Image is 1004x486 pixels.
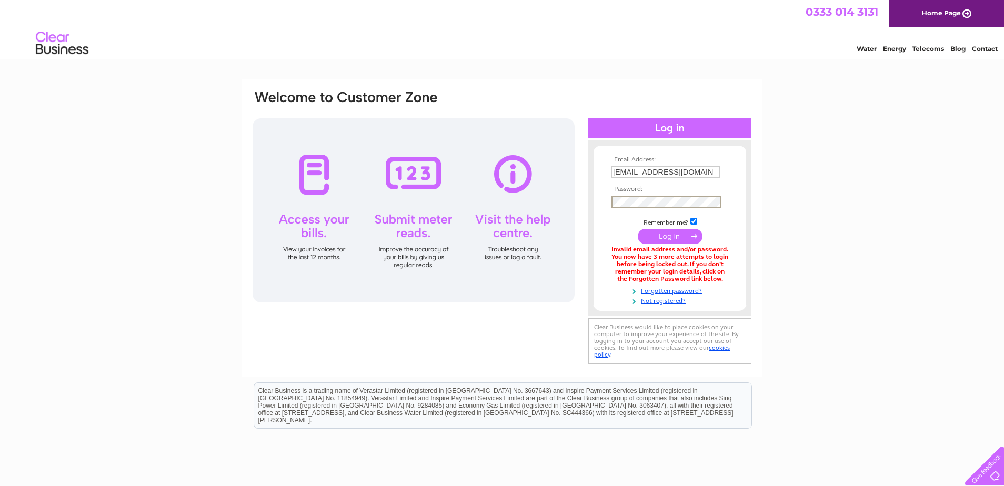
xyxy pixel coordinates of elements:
[609,216,731,227] td: Remember me?
[611,295,731,305] a: Not registered?
[912,45,944,53] a: Telecoms
[35,27,89,59] img: logo.png
[588,318,751,364] div: Clear Business would like to place cookies on your computer to improve your experience of the sit...
[883,45,906,53] a: Energy
[972,45,998,53] a: Contact
[806,5,878,18] a: 0333 014 3131
[254,6,751,51] div: Clear Business is a trading name of Verastar Limited (registered in [GEOGRAPHIC_DATA] No. 3667643...
[609,186,731,193] th: Password:
[950,45,966,53] a: Blog
[594,344,730,358] a: cookies policy
[611,285,731,295] a: Forgotten password?
[638,229,702,244] input: Submit
[609,156,731,164] th: Email Address:
[857,45,877,53] a: Water
[611,246,728,282] div: Invalid email address and/or password. You now have 3 more attempts to login before being locked ...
